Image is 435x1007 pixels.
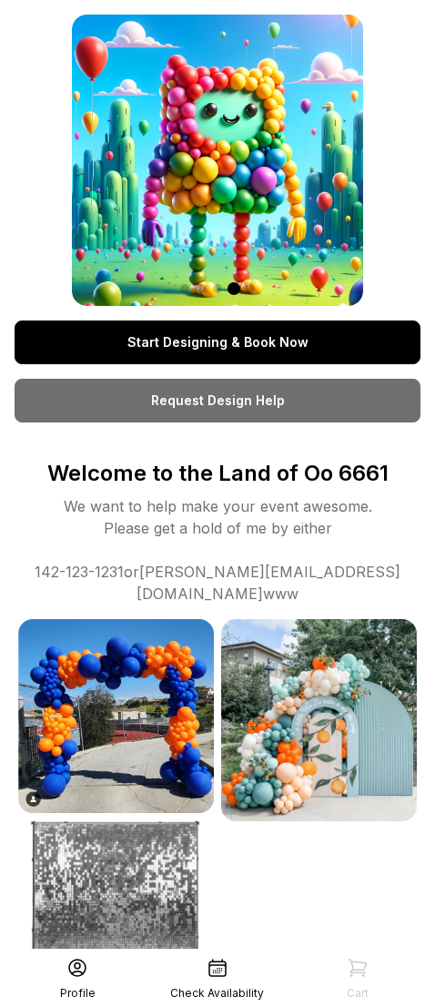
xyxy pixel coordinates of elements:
[170,986,264,1001] div: Check Availability
[60,986,96,1001] div: Profile
[35,563,124,581] a: 142-123-1231
[15,320,420,364] a: Start Designing & Book Now
[15,379,420,422] a: Request Design Help
[347,986,369,1001] div: Cart
[15,459,420,488] p: Welcome to the Land of Oo 6661
[15,495,420,605] div: We want to help make your event awesome. Please get a hold of me by either or www
[137,563,400,603] a: [PERSON_NAME][EMAIL_ADDRESS][DOMAIN_NAME]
